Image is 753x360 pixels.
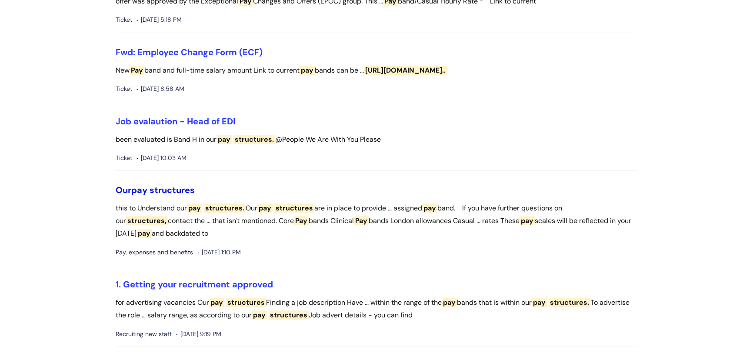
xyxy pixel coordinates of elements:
[137,229,152,238] span: pay
[364,66,447,75] span: [URL][DOMAIN_NAME]..
[116,202,637,240] p: this to Understand our Our are in place to provide ... assigned band. If you have further questio...
[549,298,590,307] span: structures.
[233,135,275,144] span: structures.
[150,184,195,196] span: structures
[130,66,144,75] span: Pay
[520,216,535,225] span: pay
[116,47,263,58] a: Fwd: Employee Change Form (ECF)
[532,298,547,307] span: pay
[116,329,172,340] span: Recruiting new staff
[116,83,132,94] span: Ticket
[187,203,202,213] span: pay
[257,203,273,213] span: pay
[226,298,266,307] span: structures
[116,64,637,77] p: New band and full-time salary amount Link to current bands can be ...
[300,66,315,75] span: pay
[176,329,221,340] span: [DATE] 9:19 PM
[354,216,369,225] span: Pay
[274,203,314,213] span: structures
[116,133,637,146] p: been evaluated is Band H in our @People We Are With You Please
[217,135,232,144] span: pay
[116,153,132,163] span: Ticket
[204,203,246,213] span: structures.
[137,83,184,94] span: [DATE] 8:58 AM
[294,216,309,225] span: Pay
[131,184,147,196] span: pay
[197,247,241,258] span: [DATE] 1:10 PM
[126,216,168,225] span: structures,
[442,298,457,307] span: pay
[252,310,267,320] span: pay
[116,184,195,196] a: Ourpay structures
[116,247,193,258] span: Pay, expenses and benefits
[116,116,235,127] a: Job evalaution - Head of EDI
[137,153,187,163] span: [DATE] 10:03 AM
[137,14,182,25] span: [DATE] 5:18 PM
[116,279,273,290] a: 1. Getting your recruitment approved
[116,297,637,322] p: for advertising vacancies Our Finding a job description Have ... within the range of the bands th...
[116,14,132,25] span: Ticket
[209,298,224,307] span: pay
[269,310,309,320] span: structures
[422,203,437,213] span: pay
